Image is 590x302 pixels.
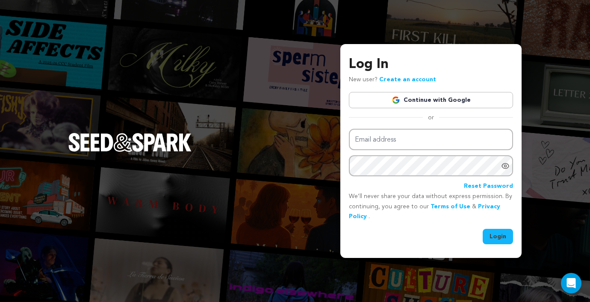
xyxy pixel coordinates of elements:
a: Terms of Use [431,204,470,210]
a: Show password as plain text. Warning: this will display your password on the screen. [501,162,510,170]
img: Seed&Spark Logo [68,133,192,152]
h3: Log In [349,54,513,75]
a: Reset Password [464,181,513,192]
div: Open Intercom Messenger [561,273,581,293]
a: Create an account [379,77,436,83]
span: or [423,113,439,122]
p: We’ll never share your data without express permission. By continuing, you agree to our & . [349,192,513,222]
a: Continue with Google [349,92,513,108]
button: Login [483,229,513,244]
a: Seed&Spark Homepage [68,133,192,169]
p: New user? [349,75,436,85]
input: Email address [349,129,513,151]
img: Google logo [392,96,400,104]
